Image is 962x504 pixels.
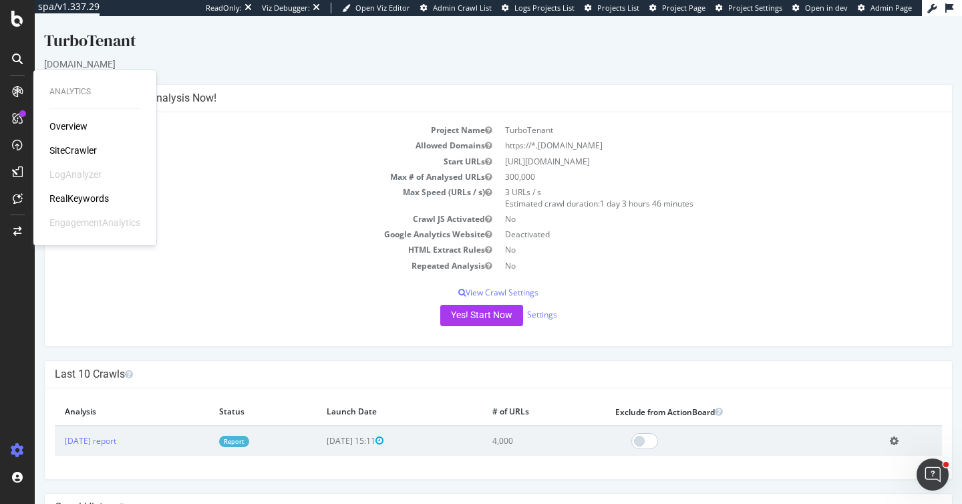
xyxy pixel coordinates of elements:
[597,3,639,13] span: Projects List
[464,153,907,168] td: 300,000
[420,3,492,13] a: Admin Crawl List
[20,211,464,226] td: Google Analytics Website
[728,3,782,13] span: Project Settings
[792,3,848,13] a: Open in dev
[292,419,349,430] span: [DATE] 15:11
[30,419,82,430] a: [DATE] report
[433,3,492,13] span: Admin Crawl List
[448,382,570,410] th: # of URLs
[20,168,464,195] td: Max Speed (URLs / s)
[342,3,410,13] a: Open Viz Editor
[464,211,907,226] td: Deactivated
[662,3,705,13] span: Project Page
[49,144,97,157] a: SiteCrawler
[20,122,464,137] td: Allowed Domains
[206,3,242,13] div: ReadOnly:
[514,3,575,13] span: Logs Projects List
[20,271,907,282] p: View Crawl Settings
[870,3,912,13] span: Admin Page
[448,410,570,440] td: 4,000
[282,382,448,410] th: Launch Date
[262,3,310,13] div: Viz Debugger:
[649,3,705,13] a: Project Page
[174,382,283,410] th: Status
[20,195,464,211] td: Crawl JS Activated
[20,352,907,365] h4: Last 10 Crawls
[464,195,907,211] td: No
[492,293,522,304] a: Settings
[35,16,962,504] iframe: To enrich screen reader interactions, please activate Accessibility in Grammarly extension settings
[464,226,907,241] td: No
[49,192,109,205] a: RealKeywords
[464,168,907,195] td: 3 URLs / s Estimated crawl duration:
[20,382,174,410] th: Analysis
[20,226,464,241] td: HTML Extract Rules
[20,242,464,257] td: Repeated Analysis
[585,3,639,13] a: Projects List
[805,3,848,13] span: Open in dev
[49,120,88,133] a: Overview
[715,3,782,13] a: Project Settings
[464,242,907,257] td: No
[464,122,907,137] td: https://*.[DOMAIN_NAME]
[355,3,410,13] span: Open Viz Editor
[20,153,464,168] td: Max # of Analysed URLs
[464,106,907,122] td: TurboTenant
[464,138,907,153] td: [URL][DOMAIN_NAME]
[184,420,214,431] a: Report
[502,3,575,13] a: Logs Projects List
[49,216,140,229] div: EngagementAnalytics
[49,86,140,98] div: Analytics
[565,182,659,193] span: 1 day 3 hours 46 minutes
[20,138,464,153] td: Start URLs
[571,382,846,410] th: Exclude from ActionBoard
[20,485,907,498] h4: Crawl History
[49,168,102,181] div: LogAnalyzer
[917,459,949,491] iframe: Intercom live chat
[858,3,912,13] a: Admin Page
[406,289,488,310] button: Yes! Start Now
